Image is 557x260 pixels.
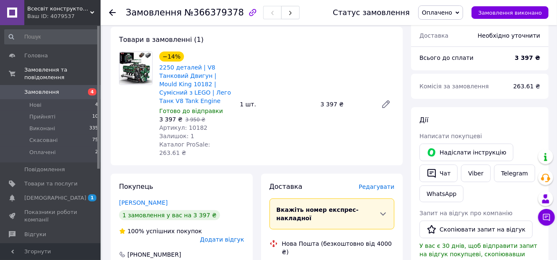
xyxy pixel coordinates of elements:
div: Необхідно уточнити [473,26,545,45]
span: Комісія за замовлення [420,83,489,90]
div: Статус замовлення [333,8,410,17]
button: Чат [420,165,458,182]
span: Артикул: 10182 [159,124,207,131]
span: Нові [29,101,41,109]
span: Готово до відправки [159,108,223,114]
span: Написати покупцеві [420,133,482,139]
span: Покупець [119,183,153,190]
span: Доставка [420,32,448,39]
span: Всього до сплати [420,54,474,61]
span: 4 [88,88,96,95]
span: Залишок: 1 [159,133,194,139]
span: Товари та послуги [24,180,78,188]
input: Пошук [4,29,99,44]
a: Viber [461,165,490,182]
div: [PHONE_NUMBER] [127,250,182,259]
a: 2250 деталей | V8 Танковий Двигун | Mould King 10182 | Cумісний з LEGO | Лего Танк V8 Tank Engine [159,64,231,104]
span: Замовлення виконано [478,10,542,16]
a: Редагувати [378,96,394,113]
span: Всесвіт конструкторів [27,5,90,13]
span: 3 950 ₴ [185,117,205,123]
div: успішних покупок [119,227,202,235]
button: Надіслати інструкцію [420,144,513,161]
span: Показники роботи компанії [24,209,78,224]
button: Замовлення виконано [472,6,549,19]
div: Нова Пошта (безкоштовно від 4000 ₴) [280,239,397,256]
span: Відгуки [24,231,46,238]
img: 2250 деталей | V8 Танковий Двигун | Mould King 10182 | Cумісний з LEGO | Лего Танк V8 Tank Engine [119,52,152,85]
span: Оплачено [422,9,452,16]
span: 75 [92,136,98,144]
span: Повідомлення [24,166,65,173]
span: 100% [127,228,144,234]
span: Запит на відгук про компанію [420,210,513,216]
button: Скопіювати запит на відгук [420,221,533,238]
span: Виконані [29,125,55,132]
span: Редагувати [359,183,394,190]
span: Замовлення та повідомлення [24,66,101,81]
a: [PERSON_NAME] [119,199,168,206]
div: 3 397 ₴ [317,98,374,110]
div: 1 шт. [236,98,317,110]
span: Товари в замовленні (1) [119,36,204,44]
span: 263.61 ₴ [513,83,540,90]
span: 1 [88,194,96,201]
span: Замовлення [24,88,59,96]
span: Вкажіть номер експрес-накладної [277,206,359,221]
span: Головна [24,52,48,59]
span: Каталог ProSale: 263.61 ₴ [159,141,210,156]
div: Ваш ID: 4079537 [27,13,101,20]
span: Скасовані [29,136,58,144]
div: Повернутися назад [109,8,116,17]
span: 3 397 ₴ [159,116,182,123]
span: Замовлення [126,8,182,18]
button: Чат з покупцем [538,209,555,226]
span: Доставка [269,183,303,190]
span: 2 [95,149,98,156]
a: WhatsApp [420,185,464,202]
div: −14% [159,51,184,62]
span: 10 [92,113,98,121]
div: 1 замовлення у вас на 3 397 ₴ [119,210,220,220]
span: Дії [420,116,428,124]
b: 3 397 ₴ [515,54,540,61]
a: Telegram [494,165,535,182]
span: Оплачені [29,149,56,156]
span: 335 [89,125,98,132]
span: Додати відгук [200,236,244,243]
span: №366379378 [184,8,244,18]
span: Прийняті [29,113,55,121]
span: [DEMOGRAPHIC_DATA] [24,194,86,202]
span: 4 [95,101,98,109]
